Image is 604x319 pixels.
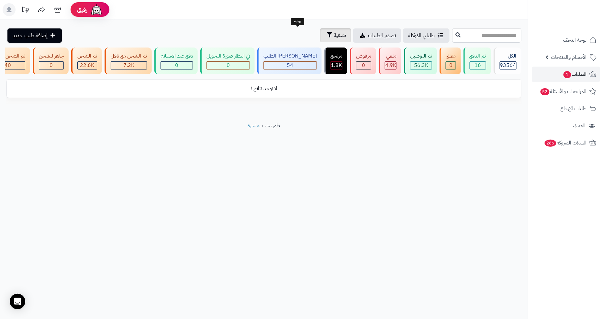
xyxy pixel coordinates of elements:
[540,88,550,96] span: 52
[410,62,432,69] div: 56289
[475,61,481,69] span: 16
[264,62,317,69] div: 54
[90,3,103,16] img: ai-face.png
[330,52,342,60] div: مرتجع
[438,48,462,74] a: معلق 0
[199,48,256,74] a: في انتظار صورة التحويل 0
[1,61,11,69] span: 340
[207,52,250,60] div: في انتظار صورة التحويل
[7,80,521,98] td: لا توجد نتائج !
[362,61,365,69] span: 0
[377,48,403,74] a: ملغي 4.9K
[39,52,64,60] div: جاهز للشحن
[175,61,178,69] span: 0
[13,32,48,39] span: إضافة طلب جديد
[50,61,53,69] span: 0
[161,62,193,69] div: 0
[78,62,97,69] div: 22571
[77,52,97,60] div: تم الشحن
[446,62,456,69] div: 0
[320,28,351,42] button: تصفية
[500,61,516,69] span: 93564
[561,104,587,113] span: طلبات الإرجاع
[492,48,523,74] a: الكل93564
[385,52,397,60] div: ملغي
[111,52,147,60] div: تم الشحن مع ناقل
[103,48,153,74] a: تم الشحن مع ناقل 7.2K
[356,52,371,60] div: مرفوض
[532,101,600,116] a: طلبات الإرجاع
[544,138,587,147] span: السلات المتروكة
[544,139,557,147] span: 266
[263,52,317,60] div: [PERSON_NAME] الطلب
[385,62,396,69] div: 4944
[462,48,492,74] a: تم الدفع 16
[470,62,486,69] div: 16
[385,61,396,69] span: 4.9K
[540,87,587,96] span: المراجعات والأسئلة
[532,67,600,82] a: الطلبات1
[414,61,428,69] span: 56.3K
[227,61,230,69] span: 0
[153,48,199,74] a: دفع عند الاستلام 0
[449,61,453,69] span: 0
[70,48,103,74] a: تم الشحن 22.6K
[287,61,294,69] span: 54
[331,62,342,69] div: 1793
[573,121,586,130] span: العملاء
[368,32,396,39] span: تصدير الطلبات
[256,48,323,74] a: [PERSON_NAME] الطلب 54
[123,61,134,69] span: 7.2K
[563,36,587,45] span: لوحة التحكم
[532,118,600,133] a: العملاء
[410,52,432,60] div: تم التوصيل
[353,28,401,43] a: تصدير الطلبات
[31,48,70,74] a: جاهز للشحن 0
[446,52,456,60] div: معلق
[532,84,600,99] a: المراجعات والأسئلة52
[563,71,572,79] span: 1
[331,61,342,69] span: 1.8K
[500,52,517,60] div: الكل
[7,28,62,43] a: إضافة طلب جديد
[334,31,346,39] span: تصفية
[77,6,87,14] span: رفيق
[17,3,33,18] a: تحديثات المنصة
[470,52,486,60] div: تم الدفع
[551,53,587,62] span: الأقسام والمنتجات
[161,52,193,60] div: دفع عند الاستلام
[111,62,147,69] div: 7223
[349,48,377,74] a: مرفوض 0
[248,122,260,130] a: متجرة
[532,32,600,48] a: لوحة التحكم
[532,135,600,151] a: السلات المتروكة266
[560,6,598,20] img: logo-2.png
[10,294,25,309] div: Open Intercom Messenger
[207,62,250,69] div: 0
[403,48,438,74] a: تم التوصيل 56.3K
[356,62,371,69] div: 0
[80,61,95,69] span: 22.6K
[39,62,63,69] div: 0
[323,48,349,74] a: مرتجع 1.8K
[403,28,450,43] a: طلباتي المُوكلة
[408,32,435,39] span: طلباتي المُوكلة
[563,70,587,79] span: الطلبات
[291,18,304,25] div: Filter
